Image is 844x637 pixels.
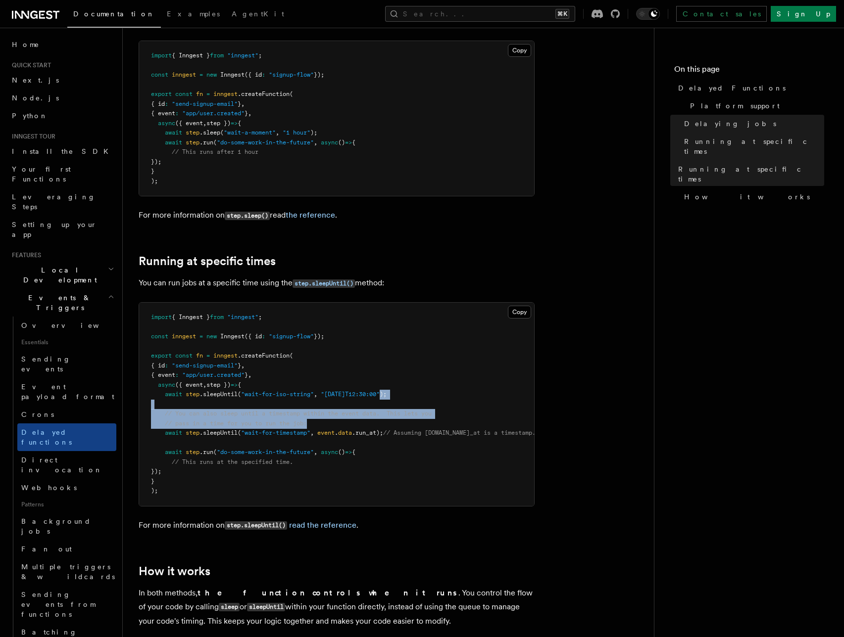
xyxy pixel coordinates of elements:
[345,449,352,455] span: =>
[199,391,238,398] span: .sleepUntil
[293,279,355,288] code: step.sleepUntil()
[269,333,314,340] span: "signup-flow"
[17,423,116,451] a: Delayed functions
[338,449,345,455] span: ()
[310,129,317,136] span: );
[206,333,217,340] span: new
[172,333,196,340] span: inngest
[293,278,355,287] a: step.sleepUntil()
[165,100,168,107] span: :
[290,91,293,97] span: (
[238,100,241,107] span: }
[678,83,786,93] span: Delayed Functions
[165,391,182,398] span: await
[151,314,172,320] span: import
[241,362,245,369] span: ,
[213,139,217,146] span: (
[241,429,310,436] span: "wait-for-timestamp"
[206,91,210,97] span: =
[21,410,54,418] span: Crons
[8,160,116,188] a: Your first Functions
[338,429,352,436] span: data
[21,563,115,581] span: Multiple triggers & wildcards
[199,71,203,78] span: =
[286,210,335,220] a: the reference
[338,139,345,146] span: ()
[219,603,240,611] code: sleep
[17,350,116,378] a: Sending events
[248,371,251,378] span: ,
[636,8,660,20] button: Toggle dark mode
[771,6,836,22] a: Sign Up
[508,306,531,318] button: Copy
[12,221,97,238] span: Setting up your app
[8,251,41,259] span: Features
[225,521,287,530] code: step.sleepUntil()
[151,178,158,184] span: );
[165,429,182,436] span: await
[17,479,116,497] a: Webhooks
[269,71,314,78] span: "signup-flow"
[220,333,245,340] span: Inngest
[227,52,258,59] span: "inngest"
[248,110,251,117] span: ,
[217,449,314,455] span: "do-some-work-in-the-future"
[21,321,123,329] span: Overview
[17,497,116,512] span: Patterns
[220,129,224,136] span: (
[8,89,116,107] a: Node.js
[17,451,116,479] a: Direct invocation
[227,314,258,320] span: "inngest"
[172,148,258,155] span: // This runs after 1 hour
[151,487,158,494] span: );
[17,558,116,586] a: Multiple triggers & wildcards
[139,254,276,268] a: Running at specific times
[276,129,279,136] span: ,
[139,586,535,628] p: In both methods, . You control the flow of your code by calling or within your function directly,...
[199,129,220,136] span: .sleep
[151,333,168,340] span: const
[151,100,165,107] span: { id
[231,381,238,388] span: =>
[151,362,165,369] span: { id
[165,139,182,146] span: await
[8,71,116,89] a: Next.js
[17,540,116,558] a: Fan out
[199,139,213,146] span: .run
[12,40,40,49] span: Home
[165,129,182,136] span: await
[151,478,154,485] span: }
[245,333,262,340] span: ({ id
[186,129,199,136] span: step
[345,139,352,146] span: =>
[8,265,108,285] span: Local Development
[314,71,324,78] span: });
[151,352,172,359] span: export
[314,391,317,398] span: ,
[151,52,172,59] span: import
[686,97,824,115] a: Platform support
[206,120,231,127] span: step })
[139,564,210,578] a: How it works
[167,10,220,18] span: Examples
[186,449,199,455] span: step
[17,512,116,540] a: Background jobs
[21,383,114,401] span: Event payload format
[21,545,72,553] span: Fan out
[8,261,116,289] button: Local Development
[17,586,116,623] a: Sending events from functions
[198,588,458,597] strong: the function controls when it runs
[12,193,96,211] span: Leveraging Steps
[175,91,193,97] span: const
[151,91,172,97] span: export
[321,449,338,455] span: async
[245,110,248,117] span: }
[684,136,824,156] span: Running at specific times
[674,79,824,97] a: Delayed Functions
[21,355,71,373] span: Sending events
[238,429,241,436] span: (
[151,168,154,175] span: }
[206,71,217,78] span: new
[199,429,238,436] span: .sleepUntil
[314,139,317,146] span: ,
